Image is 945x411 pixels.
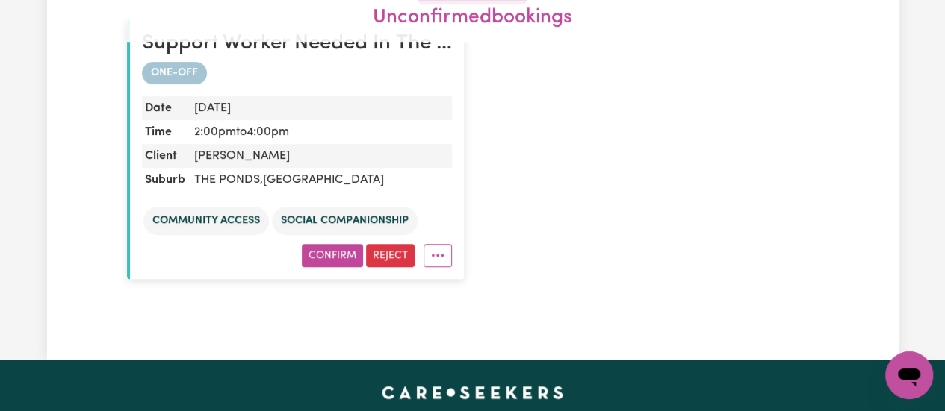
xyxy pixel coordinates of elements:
[885,351,933,399] iframe: Button to launch messaging window, conversation in progress
[272,207,418,235] li: Social companionship
[142,62,452,84] div: one-off booking
[366,244,415,267] button: Reject booking
[188,120,452,144] dd: 2:00pm to 4:00pm
[142,168,188,192] dt: Suburb
[143,207,269,235] li: Community access
[142,96,188,120] dt: Date
[142,144,188,168] dt: Client
[302,244,363,267] button: Confirm booking
[133,6,813,30] h2: unconfirmed bookings
[424,244,452,267] button: More options
[142,62,207,84] span: ONE-OFF
[142,31,452,57] h2: Support Worker Needed In The Ponds, NSW
[142,120,188,144] dt: Time
[382,386,563,398] a: Careseekers home page
[188,144,452,168] dd: [PERSON_NAME]
[188,96,452,120] dd: [DATE]
[188,168,452,192] dd: THE PONDS , [GEOGRAPHIC_DATA]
